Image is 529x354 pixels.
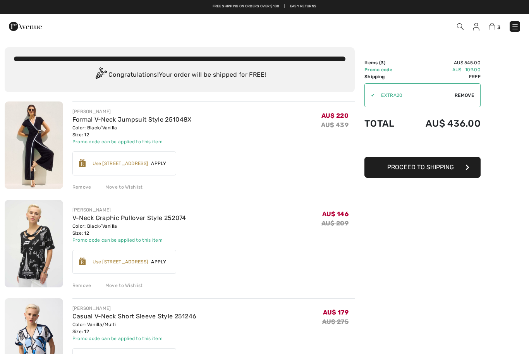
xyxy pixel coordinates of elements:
[473,23,479,31] img: My Info
[365,92,375,99] div: ✔
[93,258,148,265] div: Use [STREET_ADDRESS]
[489,22,500,31] a: 3
[321,220,349,227] s: AU$ 209
[364,66,405,73] td: Promo code
[213,4,280,9] a: Free shipping on orders over $180
[321,112,349,119] span: AU$ 220
[72,116,192,123] a: Formal V-Neck Jumpsuit Style 251048X
[72,282,91,289] div: Remove
[79,159,86,167] img: Reward-Logo.svg
[148,160,170,167] span: Apply
[93,160,148,167] div: Use [STREET_ADDRESS]
[79,258,86,265] img: Reward-Logo.svg
[72,138,192,145] div: Promo code can be applied to this item
[72,305,197,312] div: [PERSON_NAME]
[381,60,384,65] span: 3
[93,67,108,83] img: Congratulation2.svg
[9,19,42,34] img: 1ère Avenue
[72,124,192,138] div: Color: Black/Vanilla Size: 12
[72,237,186,244] div: Promo code can be applied to this item
[14,67,345,83] div: Congratulations! Your order will be shipped for FREE!
[364,73,405,80] td: Shipping
[72,313,197,320] a: Casual V-Neck Short Sleeve Style 251246
[405,66,481,73] td: AU$ -109.00
[457,23,464,30] img: Search
[364,157,481,178] button: Proceed to Shipping
[497,24,500,30] span: 3
[72,321,197,335] div: Color: Vanilla/Multi Size: 12
[148,258,170,265] span: Apply
[489,23,495,30] img: Shopping Bag
[72,184,91,191] div: Remove
[321,121,349,129] s: AU$ 439
[5,101,63,189] img: Formal V-Neck Jumpsuit Style 251048X
[284,4,285,9] span: |
[99,282,143,289] div: Move to Wishlist
[72,206,186,213] div: [PERSON_NAME]
[99,184,143,191] div: Move to Wishlist
[375,84,455,107] input: Promo code
[9,22,42,29] a: 1ère Avenue
[72,214,186,222] a: V-Neck Graphic Pullover Style 252074
[387,163,454,171] span: Proceed to Shipping
[405,59,481,66] td: AU$ 545.00
[322,210,349,218] span: AU$ 146
[72,335,197,342] div: Promo code can be applied to this item
[364,110,405,137] td: Total
[72,223,186,237] div: Color: Black/Vanilla Size: 12
[72,108,192,115] div: [PERSON_NAME]
[405,73,481,80] td: Free
[322,318,349,325] s: AU$ 275
[323,309,349,316] span: AU$ 179
[5,200,63,287] img: V-Neck Graphic Pullover Style 252074
[405,110,481,137] td: AU$ 436.00
[290,4,317,9] a: Easy Returns
[364,137,481,154] iframe: PayPal
[511,23,519,31] img: Menu
[455,92,474,99] span: Remove
[364,59,405,66] td: Items ( )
